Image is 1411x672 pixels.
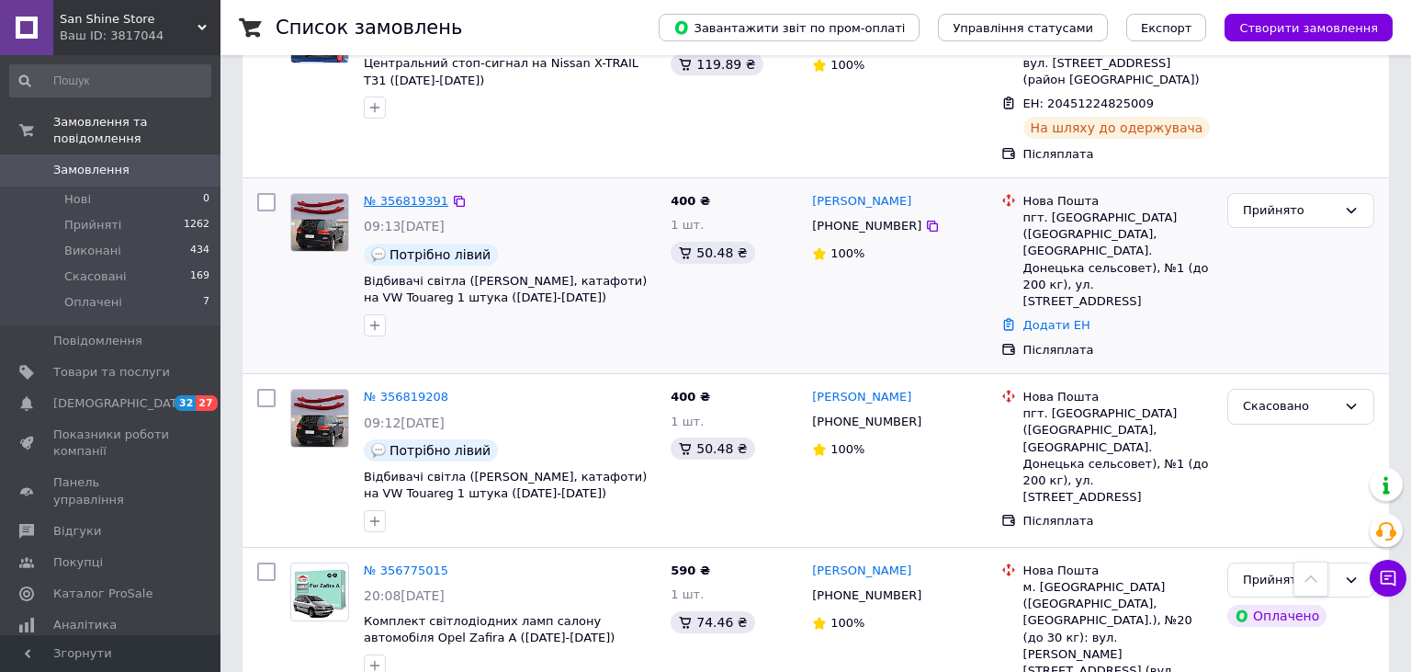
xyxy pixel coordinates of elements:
span: Показники роботи компанії [53,427,170,460]
span: Експорт [1141,21,1192,35]
span: Скасовані [64,268,127,285]
span: 100% [830,442,864,456]
span: Виконані [64,243,121,259]
a: № 356775015 [364,564,448,577]
span: 400 ₴ [671,390,710,404]
div: Післяплата [1023,513,1213,530]
h1: Список замовлень [276,17,462,39]
span: 32 [175,395,196,411]
span: Повідомлення [53,333,142,349]
div: 119.89 ₴ [671,53,762,75]
span: Товари та послуги [53,364,170,381]
span: 100% [830,616,864,630]
span: Прийняті [64,217,121,233]
img: :speech_balloon: [371,247,386,262]
span: Аналітика [53,617,117,633]
span: Замовлення та повідомлення [53,114,220,147]
div: [PHONE_NUMBER] [808,584,925,608]
div: 74.46 ₴ [671,611,754,633]
span: 100% [830,58,864,72]
button: Експорт [1126,14,1207,41]
div: 50.48 ₴ [671,438,754,460]
span: 20:08[DATE] [364,588,445,603]
a: Комплект світлодіодних ламп салону автомобіля Opel Zafira A ([DATE]-[DATE]) [364,614,615,645]
span: Потрібно лівий [389,443,491,458]
div: Ваш ID: 3817044 [60,28,220,44]
img: :speech_balloon: [371,443,386,458]
span: Відгуки [53,523,101,540]
div: Прийнято [1243,201,1337,221]
div: Нова Пошта [1023,389,1213,405]
span: Оплачені [64,294,122,311]
span: 0 [203,191,209,208]
div: [PHONE_NUMBER] [808,410,925,434]
div: 50.48 ₴ [671,242,754,264]
a: Фото товару [290,193,349,252]
span: 09:13[DATE] [364,219,445,233]
div: пгт. [GEOGRAPHIC_DATA] ([GEOGRAPHIC_DATA], [GEOGRAPHIC_DATA]. Донецька сельсовет), №1 (до 200 кг)... [1023,210,1213,310]
button: Чат з покупцем [1370,560,1406,597]
a: Створити замовлення [1206,20,1393,34]
div: Оплачено [1227,605,1326,627]
button: Управління статусами [938,14,1108,41]
img: Фото товару [291,566,348,618]
span: 1 шт. [671,415,704,428]
a: Відбивачі світла ([PERSON_NAME], катафоти) на VW Touareg 1 штука ([DATE]-[DATE]) [364,470,647,501]
a: [PERSON_NAME] [812,563,911,580]
span: 1 шт. [671,587,704,601]
div: На шляху до одержувача [1023,117,1211,139]
span: Управління статусами [953,21,1093,35]
a: Фото товару [290,389,349,448]
div: [PHONE_NUMBER] [808,214,925,238]
span: Створити замовлення [1239,21,1378,35]
a: Відбивачі світла ([PERSON_NAME], катафоти) на VW Touareg 1 штука ([DATE]-[DATE]) [364,274,647,305]
span: 1262 [184,217,209,233]
span: ЕН: 20451224825009 [1023,97,1154,110]
a: Центральний стоп-сигнал на Nissan X-TRAIL T31 ([DATE]-[DATE]) [364,56,638,87]
div: пгт. [GEOGRAPHIC_DATA] ([GEOGRAPHIC_DATA], [GEOGRAPHIC_DATA]. Донецька сельсовет), №1 (до 200 кг)... [1023,405,1213,506]
span: 434 [190,243,209,259]
span: 169 [190,268,209,285]
div: Післяплата [1023,146,1213,163]
span: Нові [64,191,91,208]
span: Каталог ProSale [53,586,152,602]
span: [DEMOGRAPHIC_DATA] [53,395,189,412]
span: 590 ₴ [671,564,710,577]
div: Прийнято [1243,571,1337,590]
div: Післяплата [1023,342,1213,359]
span: 400 ₴ [671,194,710,208]
span: Панель управління [53,474,170,507]
span: 100% [830,246,864,260]
a: № 356819208 [364,390,448,404]
span: San Shine Store [60,11,198,28]
button: Створити замовлення [1225,14,1393,41]
div: Нова Пошта [1023,193,1213,210]
img: Фото товару [291,390,348,446]
a: [PERSON_NAME] [812,389,911,406]
input: Пошук [9,64,211,97]
span: 7 [203,294,209,311]
span: Потрібно лівий [389,247,491,262]
button: Завантажити звіт по пром-оплаті [659,14,920,41]
div: Нова Пошта [1023,563,1213,579]
span: Покупці [53,554,103,571]
a: Додати ЕН [1023,318,1090,332]
img: Фото товару [291,194,348,250]
span: Замовлення [53,162,130,178]
span: 27 [196,395,217,411]
div: Скасовано [1243,397,1337,416]
span: Завантажити звіт по пром-оплаті [673,19,905,36]
a: [PERSON_NAME] [812,193,911,211]
span: 1 шт. [671,218,704,232]
a: Фото товару [290,563,349,621]
span: 09:12[DATE] [364,416,445,430]
a: № 356819391 [364,194,448,208]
